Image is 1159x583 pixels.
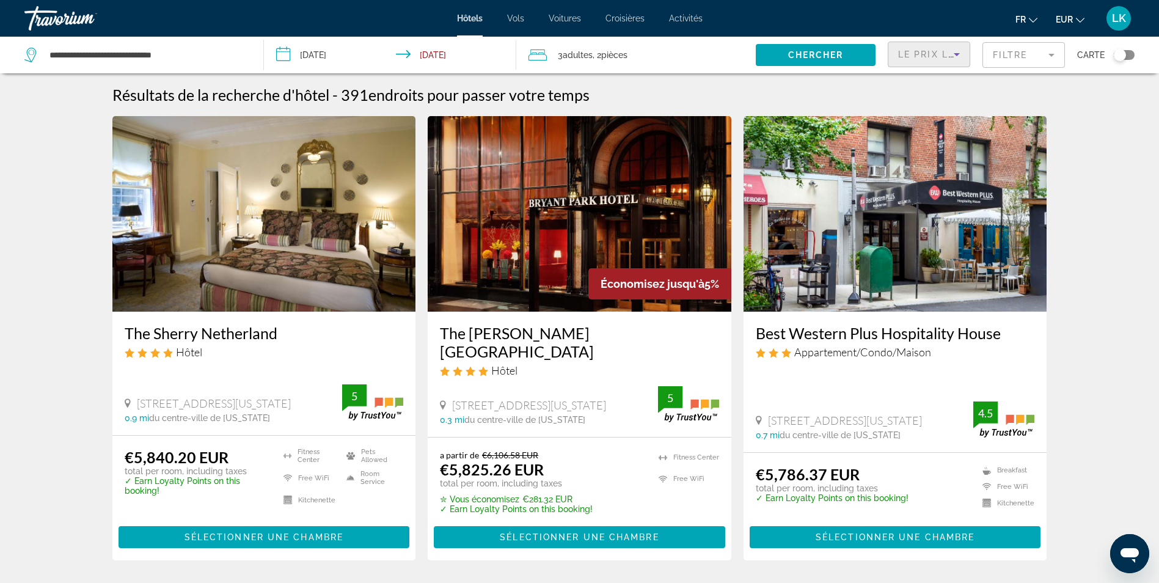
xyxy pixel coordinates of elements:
[125,324,404,342] a: The Sherry Netherland
[440,504,593,514] p: ✓ Earn Loyalty Points on this booking!
[434,526,725,548] button: Sélectionner une chambre
[332,86,338,104] span: -
[340,448,403,464] li: Pets Allowed
[1103,5,1135,31] button: User Menu
[750,526,1041,548] button: Sélectionner une chambre
[440,460,544,479] ins: €5,825.26 EUR
[563,50,593,60] span: Adultes
[788,50,844,60] span: Chercher
[440,479,593,488] p: total per room, including taxes
[125,476,269,496] p: ✓ Earn Loyalty Points on this booking!
[342,384,403,420] img: trustyou-badge.svg
[976,498,1034,508] li: Kitchenette
[125,448,229,466] ins: €5,840.20 EUR
[125,345,404,359] div: 4 star Hotel
[780,430,901,440] span: du centre-ville de [US_STATE]
[768,414,922,427] span: [STREET_ADDRESS][US_STATE]
[898,47,960,62] mat-select: Sort by
[588,268,731,299] div: 5%
[816,532,974,542] span: Sélectionner une chambre
[756,493,909,503] p: ✓ Earn Loyalty Points on this booking!
[341,86,590,104] h2: 391
[119,529,410,543] a: Sélectionner une chambre
[440,450,479,460] span: a partir de
[277,470,340,486] li: Free WiFi
[440,415,464,425] span: 0.3 mi
[756,345,1035,359] div: 3 star Apartment
[440,494,519,504] span: ✮ Vous économisez
[482,450,538,460] del: €6,106.58 EUR
[756,483,909,493] p: total per room, including taxes
[973,402,1034,438] img: trustyou-badge.svg
[558,46,593,64] span: 3
[653,450,719,465] li: Fitness Center
[1056,15,1073,24] span: EUR
[264,37,516,73] button: Check-in date: Dec 7, 2025 Check-out date: Dec 14, 2025
[794,345,931,359] span: Appartement/Condo/Maison
[491,364,517,377] span: Hôtel
[549,13,581,23] a: Voitures
[658,386,719,422] img: trustyou-badge.svg
[507,13,524,23] a: Vols
[1015,10,1037,28] button: Change language
[149,413,270,423] span: du centre-ville de [US_STATE]
[452,398,606,412] span: [STREET_ADDRESS][US_STATE]
[440,364,719,377] div: 4 star Hotel
[601,277,704,290] span: Économisez jusqu'à
[185,532,343,542] span: Sélectionner une chambre
[1112,12,1126,24] span: LK
[601,50,627,60] span: pièces
[976,465,1034,475] li: Breakfast
[516,37,756,73] button: Travelers: 3 adults, 0 children
[669,13,703,23] a: Activités
[658,391,682,405] div: 5
[24,2,147,34] a: Travorium
[756,324,1035,342] a: Best Western Plus Hospitality House
[125,466,269,476] p: total per room, including taxes
[756,44,876,66] button: Chercher
[440,494,593,504] p: €281.32 EUR
[342,389,367,403] div: 5
[277,448,340,464] li: Fitness Center
[1015,15,1026,24] span: fr
[1056,10,1084,28] button: Change currency
[973,406,998,420] div: 4.5
[653,471,719,486] li: Free WiFi
[976,482,1034,492] li: Free WiFi
[1110,534,1149,573] iframe: Bouton de lancement de la fenêtre de messagerie
[756,465,860,483] ins: €5,786.37 EUR
[605,13,645,23] a: Croisières
[176,345,202,359] span: Hôtel
[125,413,149,423] span: 0.9 mi
[898,50,1022,59] span: Le prix le plus élevé
[982,42,1065,68] button: Filter
[440,324,719,361] a: The [PERSON_NAME][GEOGRAPHIC_DATA]
[457,13,483,23] a: Hôtels
[428,116,731,312] img: Hotel image
[1077,46,1105,64] span: Carte
[1105,50,1135,61] button: Toggle map
[112,116,416,312] img: Hotel image
[340,470,403,486] li: Room Service
[368,86,590,104] span: endroits pour passer votre temps
[119,526,410,548] button: Sélectionner une chambre
[500,532,659,542] span: Sélectionner une chambre
[434,529,725,543] a: Sélectionner une chambre
[464,415,585,425] span: du centre-ville de [US_STATE]
[750,529,1041,543] a: Sélectionner une chambre
[137,397,291,410] span: [STREET_ADDRESS][US_STATE]
[744,116,1047,312] img: Hotel image
[756,430,780,440] span: 0.7 mi
[593,46,627,64] span: , 2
